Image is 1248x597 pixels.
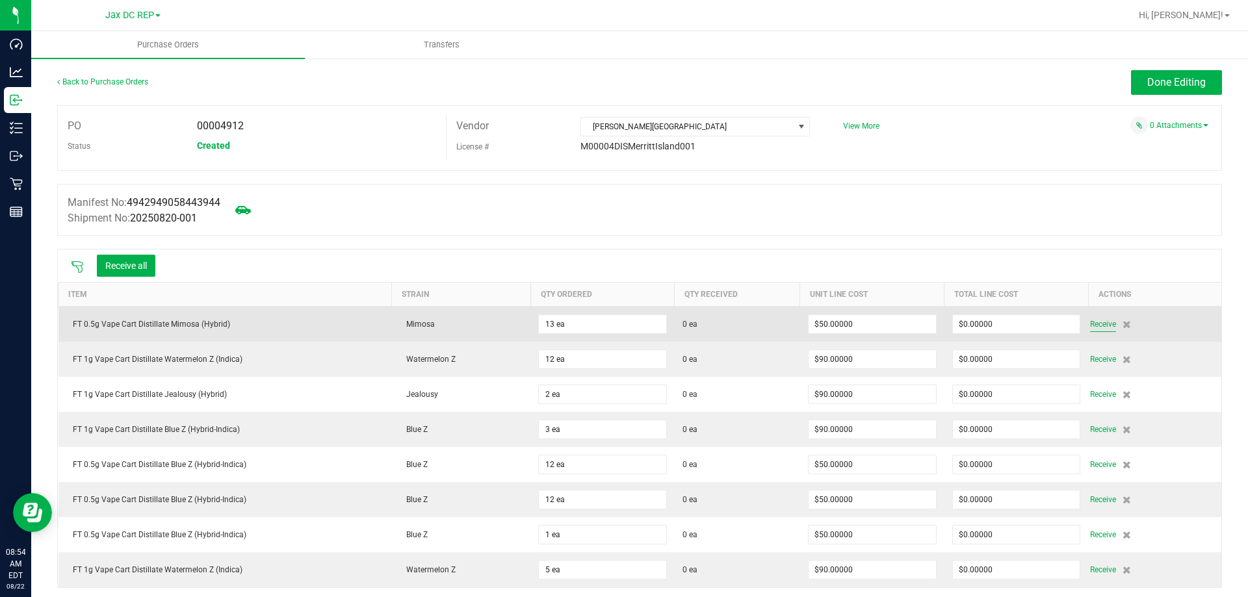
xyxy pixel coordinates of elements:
span: Blue Z [400,530,428,539]
th: Total Line Cost [944,282,1089,306]
span: Purchase Orders [120,39,216,51]
iframe: Resource center [13,493,52,532]
input: $0.00000 [953,526,1080,544]
div: FT 0.5g Vape Cart Distillate Blue Z (Hybrid-Indica) [66,459,384,470]
input: $0.00000 [953,561,1080,579]
input: $0.00000 [953,490,1080,509]
label: Vendor [456,116,489,136]
span: 00004912 [197,120,244,132]
label: Shipment No: [68,210,197,226]
inline-svg: Outbound [10,149,23,162]
span: Blue Z [400,425,428,434]
div: FT 0.5g Vape Cart Distillate Blue Z (Hybrid-Indica) [66,494,384,505]
span: 0 ea [682,388,697,400]
span: M00004DISMerrittIsland001 [580,141,695,151]
span: Receive [1090,316,1116,332]
p: 08:54 AM EDT [6,546,25,581]
input: 0 ea [539,526,666,544]
span: Jax DC REP [105,10,154,21]
div: FT 1g Vape Cart Distillate Watermelon Z (Indica) [66,564,384,576]
input: $0.00000 [953,420,1080,438]
p: 08/22 [6,581,25,591]
span: 4942949058443944 [127,196,220,209]
div: FT 1g Vape Cart Distillate Watermelon Z (Indica) [66,353,384,365]
span: Transfers [406,39,477,51]
span: 0 ea [682,318,697,330]
th: Qty Received [675,282,800,306]
a: Purchase Orders [31,31,305,58]
input: $0.00000 [953,385,1080,403]
span: 0 ea [682,529,697,540]
div: FT 1g Vape Cart Distillate Blue Z (Hybrid-Indica) [66,424,384,435]
span: Receive [1090,422,1116,437]
button: Done Editing [1131,70,1222,95]
input: 0 ea [539,455,666,474]
input: $0.00000 [953,455,1080,474]
input: 0 ea [539,420,666,438]
span: Watermelon Z [400,355,456,364]
input: 0 ea [539,315,666,333]
span: [PERSON_NAME][GEOGRAPHIC_DATA] [581,118,793,136]
div: FT 1g Vape Cart Distillate Jealousy (Hybrid) [66,388,384,400]
span: 0 ea [682,564,697,576]
label: License # [456,137,489,157]
label: Manifest No: [68,195,220,210]
inline-svg: Retail [10,177,23,190]
a: Back to Purchase Orders [57,77,148,86]
a: Transfers [305,31,578,58]
th: Strain [392,282,530,306]
input: $0.00000 [809,420,936,438]
span: Receive [1090,387,1116,402]
span: Blue Z [400,495,428,504]
input: 0 ea [539,350,666,368]
input: 0 ea [539,385,666,403]
inline-svg: Dashboard [10,38,23,51]
input: $0.00000 [809,455,936,474]
label: Status [68,136,90,156]
span: Hi, [PERSON_NAME]! [1139,10,1223,20]
input: $0.00000 [809,561,936,579]
span: 0 ea [682,459,697,470]
input: 0 ea [539,561,666,579]
span: Mimosa [400,320,435,329]
span: Attach a document [1130,116,1148,134]
span: Receive [1090,351,1116,367]
span: 0 ea [682,353,697,365]
span: Created [197,140,230,151]
span: Receive [1090,527,1116,542]
span: 0 ea [682,424,697,435]
inline-svg: Analytics [10,66,23,79]
input: $0.00000 [809,315,936,333]
input: $0.00000 [809,490,936,509]
a: 0 Attachments [1150,121,1208,130]
div: FT 0.5g Vape Cart Distillate Mimosa (Hybrid) [66,318,384,330]
span: Receive [1090,562,1116,578]
inline-svg: Inbound [10,94,23,107]
input: $0.00000 [953,350,1080,368]
button: Receive all [97,255,155,277]
input: $0.00000 [809,350,936,368]
span: Done Editing [1147,76,1206,88]
inline-svg: Reports [10,205,23,218]
span: Receive [1090,492,1116,507]
a: View More [843,121,879,131]
th: Item [58,282,392,306]
div: FT 0.5g Vape Cart Distillate Blue Z (Hybrid-Indica) [66,529,384,540]
th: Actions [1088,282,1221,306]
input: $0.00000 [809,385,936,403]
span: Watermelon Z [400,565,456,574]
span: Mark as not Arrived [230,197,256,223]
input: $0.00000 [953,315,1080,333]
inline-svg: Inventory [10,121,23,134]
input: 0 ea [539,490,666,509]
span: Receive [1090,457,1116,472]
span: 20250820-001 [130,212,197,224]
th: Unit Line Cost [800,282,944,306]
span: Jealousy [400,390,438,399]
th: Qty Ordered [530,282,675,306]
input: $0.00000 [809,526,936,544]
span: 0 ea [682,494,697,505]
span: Scan packages to receive [71,260,84,273]
label: PO [68,116,81,136]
